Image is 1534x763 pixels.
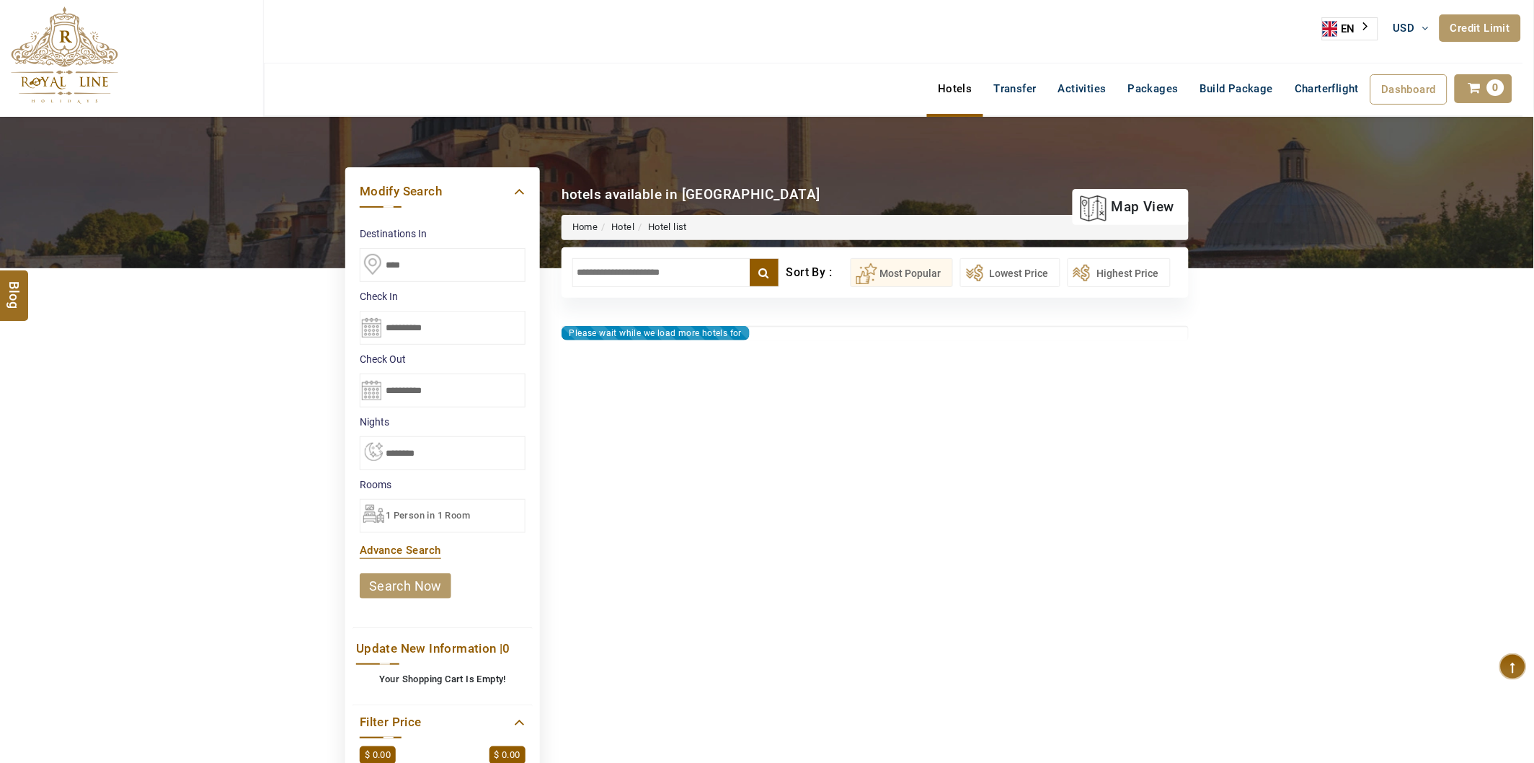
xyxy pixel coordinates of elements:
span: 0 [1487,79,1504,96]
span: 1 Person in 1 Room [386,510,470,521]
a: Modify Search [360,182,526,201]
div: Sort By : [786,258,851,287]
label: Check In [360,289,526,304]
div: hotels available in [GEOGRAPHIC_DATA] [562,185,820,204]
a: Advance Search [360,544,441,557]
a: Build Package [1189,74,1284,103]
a: Hotels [927,74,983,103]
span: USD [1393,22,1415,35]
label: Destinations In [360,226,526,241]
span: 0 [503,641,510,656]
img: The Royal Line Holidays [11,6,118,104]
span: Charterflight [1295,82,1359,95]
a: search now [360,573,451,599]
a: Credit Limit [1440,14,1521,42]
a: Update New Information |0 [356,639,529,658]
a: Charterflight [1284,74,1370,103]
label: Check Out [360,352,526,366]
li: Hotel list [634,221,687,234]
button: Highest Price [1068,258,1171,287]
a: Packages [1117,74,1189,103]
button: Lowest Price [960,258,1060,287]
span: Dashboard [1382,83,1437,96]
a: Transfer [983,74,1047,103]
label: nights [360,415,526,429]
a: map view [1080,191,1174,223]
div: Language [1322,17,1378,40]
a: 0 [1455,74,1512,103]
aside: Language selected: English [1322,17,1378,40]
a: EN [1323,18,1378,40]
a: Filter Price [360,713,526,732]
a: Activities [1047,74,1117,103]
div: Please wait while we load more hotels for you [562,326,750,340]
a: Home [572,221,598,232]
label: Rooms [360,477,526,492]
a: Hotel [611,221,634,232]
button: Most Popular [851,258,953,287]
b: Your Shopping Cart Is Empty! [379,674,506,684]
span: Blog [5,281,24,294]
